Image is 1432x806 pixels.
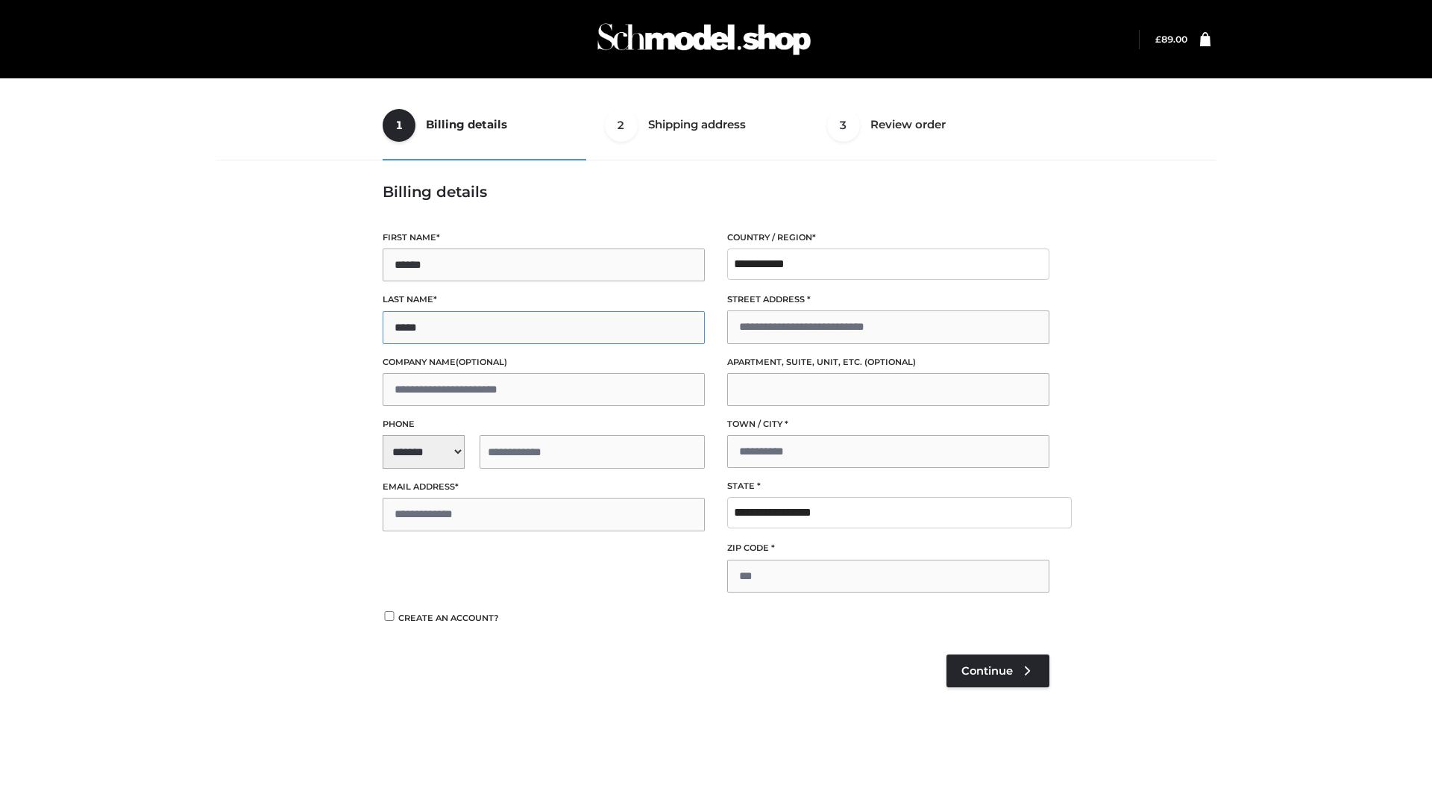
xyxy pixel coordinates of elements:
label: Street address [727,293,1049,307]
label: Last name [383,293,705,307]
h3: Billing details [383,183,1049,201]
label: Town / City [727,417,1049,431]
span: (optional) [456,357,507,367]
span: (optional) [864,357,916,367]
a: Continue [946,655,1049,687]
label: Apartment, suite, unit, etc. [727,355,1049,369]
bdi: 89.00 [1155,34,1187,45]
span: £ [1155,34,1161,45]
a: £89.00 [1155,34,1187,45]
label: Company name [383,355,705,369]
img: Schmodel Admin 964 [592,10,816,69]
label: Phone [383,417,705,431]
label: Email address [383,480,705,494]
input: Create an account? [383,611,396,621]
span: Create an account? [398,613,499,623]
label: ZIP Code [727,541,1049,555]
label: State [727,479,1049,493]
span: Continue [961,664,1013,678]
label: First name [383,231,705,245]
label: Country / Region [727,231,1049,245]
